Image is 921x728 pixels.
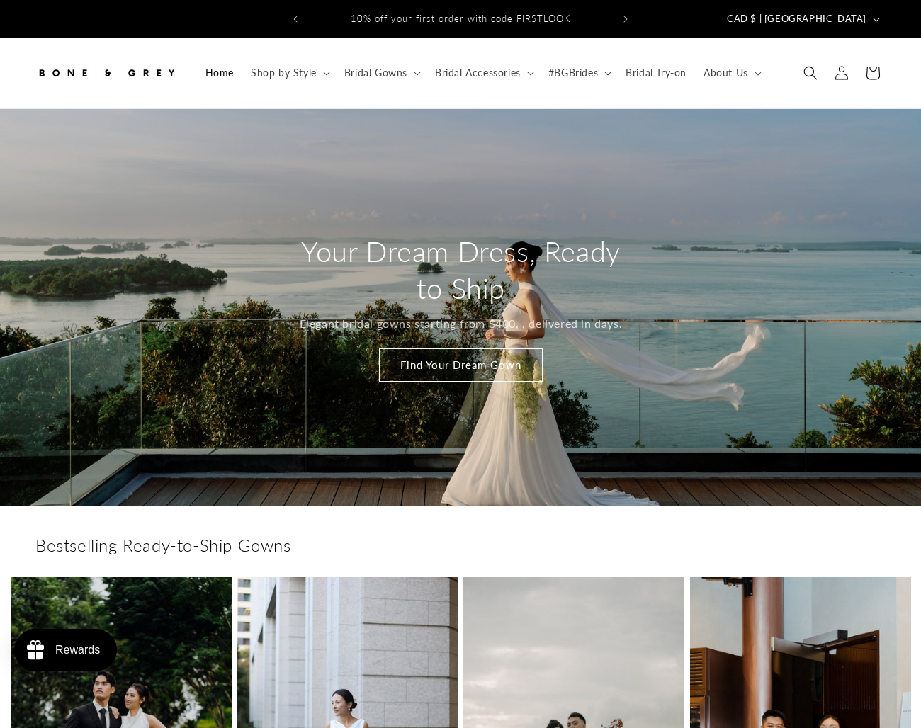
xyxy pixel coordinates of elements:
[242,58,336,88] summary: Shop by Style
[727,12,866,26] span: CAD $ | [GEOGRAPHIC_DATA]
[35,534,886,556] h2: Bestselling Ready-to-Ship Gowns
[344,67,407,79] span: Bridal Gowns
[30,52,183,94] a: Bone and Grey Bridal
[435,67,521,79] span: Bridal Accessories
[336,58,426,88] summary: Bridal Gowns
[426,58,540,88] summary: Bridal Accessories
[299,314,622,334] p: Elegant bridal gowns starting from $400, , delivered in days.
[610,6,641,33] button: Next announcement
[35,57,177,89] img: Bone and Grey Bridal
[351,13,570,24] span: 10% off your first order with code FIRSTLOOK
[704,67,748,79] span: About Us
[197,58,242,88] a: Home
[55,644,100,656] div: Rewards
[626,67,686,79] span: Bridal Try-on
[205,67,234,79] span: Home
[617,58,695,88] a: Bridal Try-on
[695,58,767,88] summary: About Us
[293,233,629,307] h2: Your Dream Dress, Ready to Ship
[379,348,543,382] a: Find Your Dream Gown
[540,58,617,88] summary: #BGBrides
[795,57,826,89] summary: Search
[280,6,311,33] button: Previous announcement
[548,67,598,79] span: #BGBrides
[251,67,317,79] span: Shop by Style
[718,6,886,33] button: CAD $ | [GEOGRAPHIC_DATA]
